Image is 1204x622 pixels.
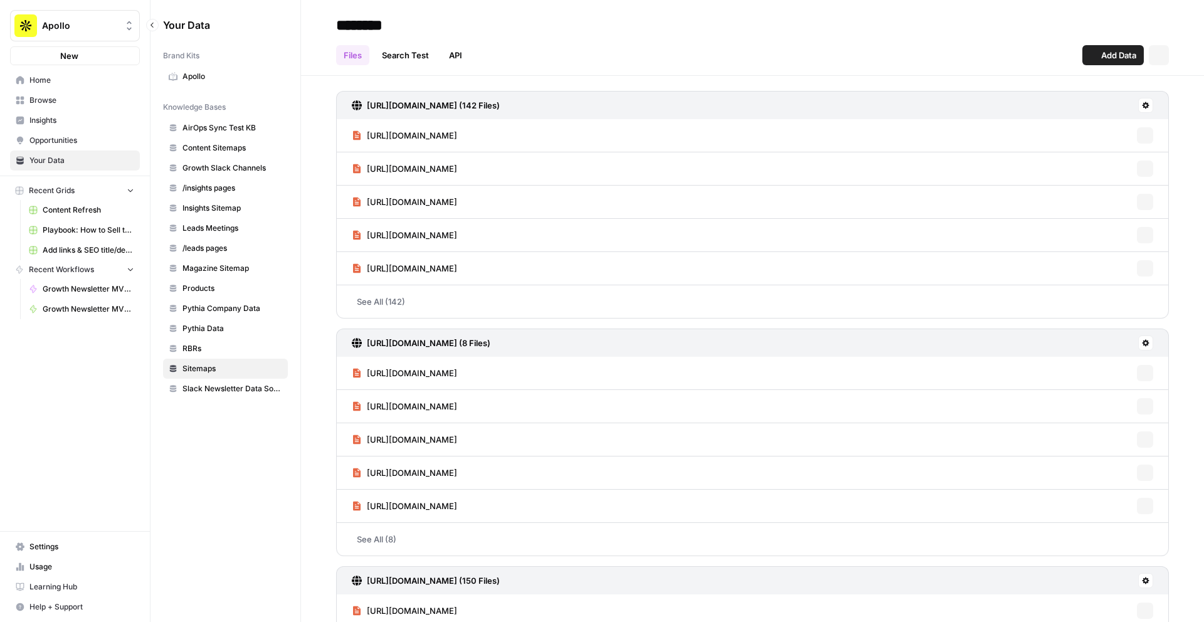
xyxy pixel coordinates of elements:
span: Products [182,283,282,294]
a: [URL][DOMAIN_NAME] (142 Files) [352,92,500,119]
a: Browse [10,90,140,110]
span: RBRs [182,343,282,354]
span: Recent Grids [29,185,75,196]
img: Apollo Logo [14,14,37,37]
a: Your Data [10,150,140,171]
a: Products [163,278,288,298]
a: Search Test [374,45,436,65]
span: Browse [29,95,134,106]
span: [URL][DOMAIN_NAME] [367,400,457,413]
span: /insights pages [182,182,282,194]
span: Settings [29,541,134,552]
span: [URL][DOMAIN_NAME] [367,433,457,446]
span: Magazine Sitemap [182,263,282,274]
a: API [441,45,470,65]
a: [URL][DOMAIN_NAME] [352,456,457,489]
a: [URL][DOMAIN_NAME] [352,423,457,456]
span: Insights Sitemap [182,203,282,214]
a: Learning Hub [10,577,140,597]
a: [URL][DOMAIN_NAME] (8 Files) [352,329,490,357]
a: Apollo [163,66,288,87]
a: Insights [10,110,140,130]
span: Knowledge Bases [163,102,226,113]
a: Growth Newsletter MVP 1.1 (Main) [23,299,140,319]
a: [URL][DOMAIN_NAME] [352,357,457,389]
span: [URL][DOMAIN_NAME] [367,500,457,512]
a: [URL][DOMAIN_NAME] [352,490,457,522]
span: Leads Meetings [182,223,282,234]
a: [URL][DOMAIN_NAME] [352,252,457,285]
a: /insights pages [163,178,288,198]
span: New [60,50,78,62]
a: Pythia Company Data [163,298,288,319]
span: Content Refresh [43,204,134,216]
a: RBRs [163,339,288,359]
a: Pythia Data [163,319,288,339]
span: AirOps Sync Test KB [182,122,282,134]
a: Magazine Sitemap [163,258,288,278]
button: Help + Support [10,597,140,617]
a: Opportunities [10,130,140,150]
span: [URL][DOMAIN_NAME] [367,604,457,617]
a: Files [336,45,369,65]
a: [URL][DOMAIN_NAME] [352,119,457,152]
a: See All (8) [336,523,1169,556]
span: Home [29,75,134,86]
span: Growth Slack Channels [182,162,282,174]
a: Playbook: How to Sell to "X" Leads Grid [23,220,140,240]
span: Your Data [29,155,134,166]
a: [URL][DOMAIN_NAME] [352,219,457,251]
a: Growth Newsletter MVP 1.1 [23,279,140,299]
a: Home [10,70,140,90]
span: Learning Hub [29,581,134,593]
span: Content Sitemaps [182,142,282,154]
span: Pythia Company Data [182,303,282,314]
span: [URL][DOMAIN_NAME] [367,467,457,479]
a: [URL][DOMAIN_NAME] [352,186,457,218]
h3: [URL][DOMAIN_NAME] (8 Files) [367,337,490,349]
a: Leads Meetings [163,218,288,238]
span: [URL][DOMAIN_NAME] [367,262,457,275]
button: Add Data [1082,45,1144,65]
a: Insights Sitemap [163,198,288,218]
span: [URL][DOMAIN_NAME] [367,196,457,208]
h3: [URL][DOMAIN_NAME] (142 Files) [367,99,500,112]
span: [URL][DOMAIN_NAME] [367,129,457,142]
span: Brand Kits [163,50,199,61]
a: Add links & SEO title/desc to new articles [23,240,140,260]
span: Add links & SEO title/desc to new articles [43,245,134,256]
span: Usage [29,561,134,572]
a: See All (142) [336,285,1169,318]
button: Recent Grids [10,181,140,200]
span: Your Data [163,18,273,33]
a: AirOps Sync Test KB [163,118,288,138]
a: Settings [10,537,140,557]
span: Help + Support [29,601,134,613]
a: Growth Slack Channels [163,158,288,178]
span: Playbook: How to Sell to "X" Leads Grid [43,224,134,236]
span: Pythia Data [182,323,282,334]
span: Recent Workflows [29,264,94,275]
a: [URL][DOMAIN_NAME] [352,390,457,423]
span: [URL][DOMAIN_NAME] [367,229,457,241]
span: Sitemaps [182,363,282,374]
span: [URL][DOMAIN_NAME] [367,367,457,379]
a: Content Refresh [23,200,140,220]
span: Growth Newsletter MVP 1.1 (Main) [43,303,134,315]
a: [URL][DOMAIN_NAME] [352,152,457,185]
a: /leads pages [163,238,288,258]
h3: [URL][DOMAIN_NAME] (150 Files) [367,574,500,587]
span: Insights [29,115,134,126]
a: Content Sitemaps [163,138,288,158]
button: Workspace: Apollo [10,10,140,41]
button: Recent Workflows [10,260,140,279]
a: Slack Newsletter Data Source [163,379,288,399]
a: Sitemaps [163,359,288,379]
span: /leads pages [182,243,282,254]
span: Add Data [1101,49,1136,61]
span: Apollo [42,19,118,32]
a: Usage [10,557,140,577]
span: Slack Newsletter Data Source [182,383,282,394]
span: Apollo [182,71,282,82]
a: [URL][DOMAIN_NAME] (150 Files) [352,567,500,594]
